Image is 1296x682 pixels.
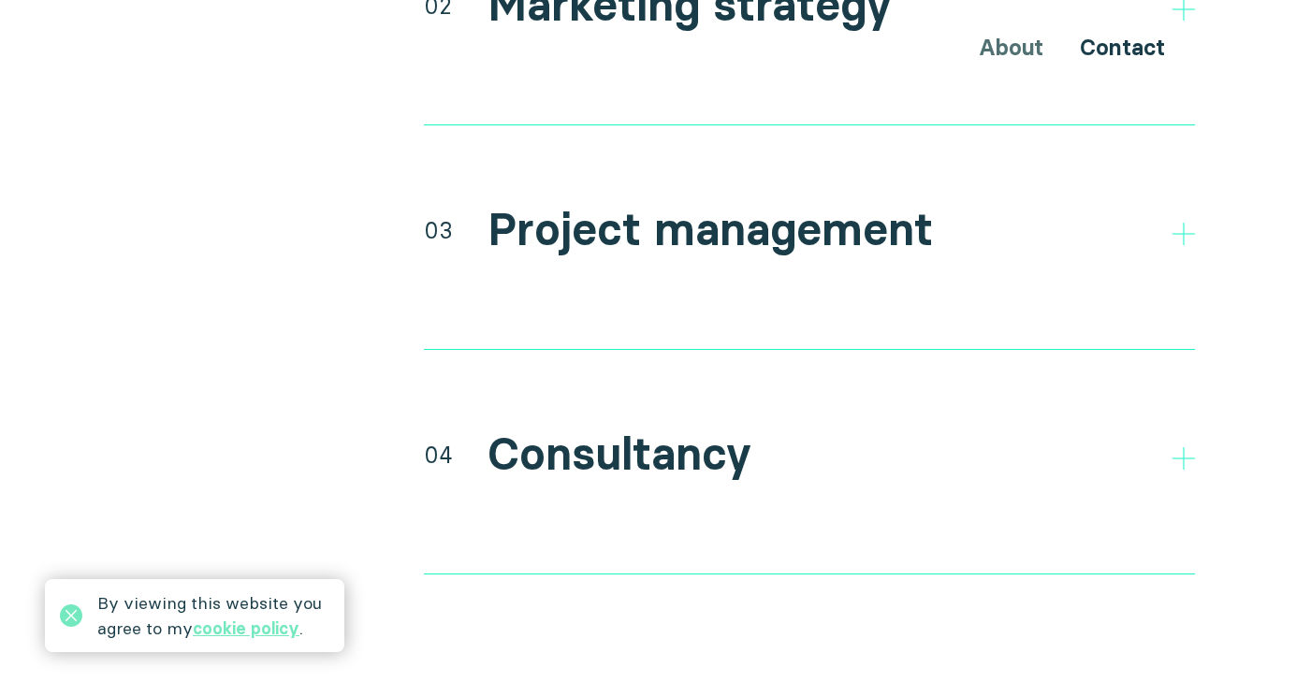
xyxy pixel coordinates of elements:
div: 04 [424,438,453,472]
a: cookie policy [193,617,299,639]
div: 03 [424,213,453,247]
h2: Project management [488,203,933,257]
a: Contact [1080,34,1165,61]
div: By viewing this website you agree to my . [97,590,329,641]
h2: Consultancy [488,428,751,482]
